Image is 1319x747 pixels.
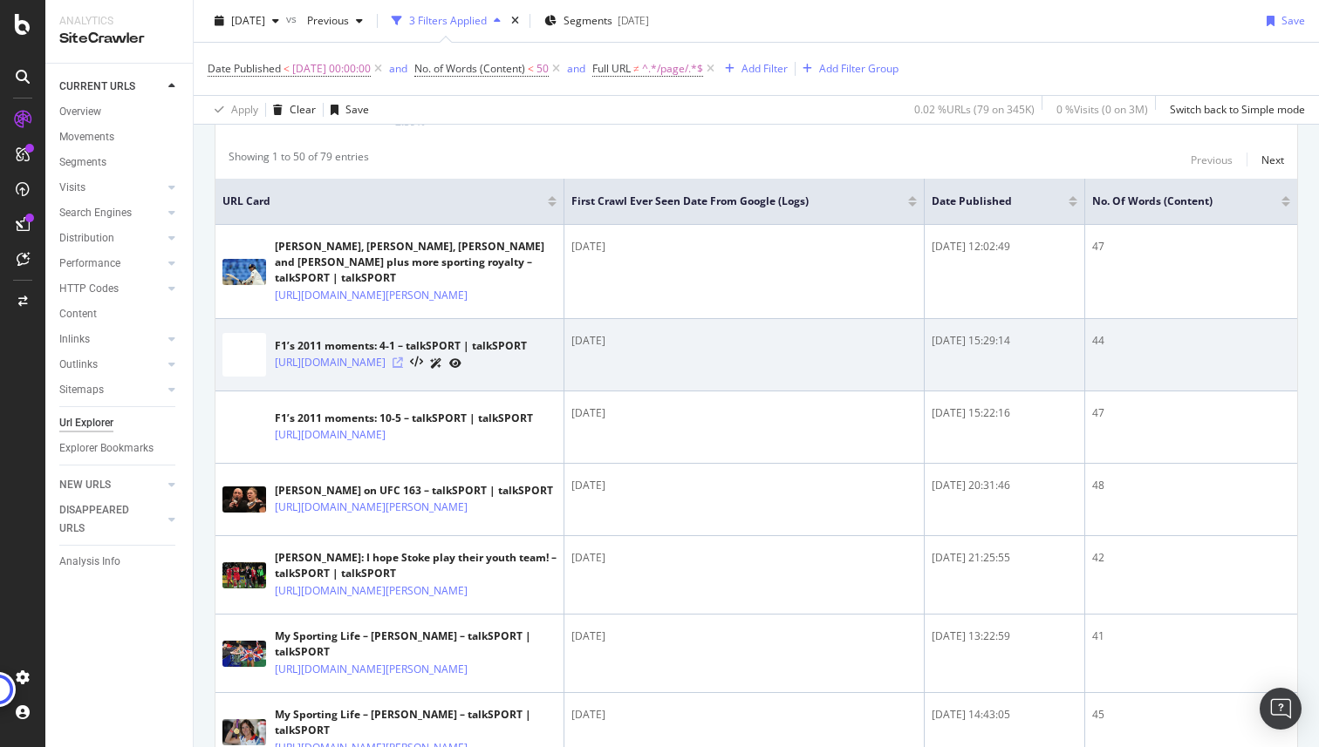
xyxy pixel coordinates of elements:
[275,411,533,426] div: F1’s 2011 moments: 10-5 – talkSPORT | talkSPORT
[59,255,120,273] div: Performance
[508,12,523,30] div: times
[59,179,85,197] div: Visits
[275,707,557,738] div: My Sporting Life – [PERSON_NAME] – talkSPORT | talkSPORT
[275,287,468,304] a: [URL][DOMAIN_NAME][PERSON_NAME]
[59,153,181,172] a: Segments
[571,478,917,493] div: [DATE]
[410,357,423,369] button: View HTML Source
[59,29,179,49] div: SiteCrawler
[1056,102,1148,117] div: 0 % Visits ( 0 on 3M )
[1092,405,1290,421] div: 47
[571,194,882,209] span: First Crawl Ever Seen Date from Google (Logs)
[300,7,370,35] button: Previous
[59,229,163,248] a: Distribution
[222,333,266,377] img: main image
[275,338,527,354] div: F1’s 2011 moments: 4-1 – talkSPORT | talkSPORT
[59,153,106,172] div: Segments
[932,628,1077,644] div: [DATE] 13:22:59
[389,61,407,76] div: and
[59,78,135,96] div: CURRENT URLS
[222,562,266,588] img: main image
[1092,239,1290,255] div: 47
[59,330,163,349] a: Inlinks
[59,280,119,298] div: HTTP Codes
[414,61,525,76] span: No. of Words (Content)
[932,194,1042,209] span: Date Published
[229,149,369,170] div: Showing 1 to 50 of 79 entries
[1092,707,1290,723] div: 45
[1092,333,1290,349] div: 44
[59,553,120,571] div: Analysis Info
[1261,153,1284,167] div: Next
[59,553,181,571] a: Analysis Info
[385,7,508,35] button: 3 Filters Applied
[59,280,163,298] a: HTTP Codes
[1281,13,1305,28] div: Save
[59,229,114,248] div: Distribution
[275,354,386,371] a: [URL][DOMAIN_NAME]
[275,628,557,660] div: My Sporting Life – [PERSON_NAME] – talkSPORT | talkSPORT
[59,204,132,222] div: Search Engines
[59,439,181,458] a: Explorer Bookmarks
[222,194,543,209] span: URL Card
[275,426,386,444] a: [URL][DOMAIN_NAME]
[1092,194,1255,209] span: No. of Words (Content)
[222,719,266,745] img: main image
[932,550,1077,566] div: [DATE] 21:25:55
[571,707,917,723] div: [DATE]
[275,582,468,600] a: [URL][DOMAIN_NAME][PERSON_NAME]
[618,13,649,28] div: [DATE]
[59,381,104,399] div: Sitemaps
[59,356,98,374] div: Outlinks
[1163,96,1305,124] button: Switch back to Simple mode
[932,405,1077,421] div: [DATE] 15:22:16
[222,259,266,285] img: main image
[290,102,316,117] div: Clear
[571,628,917,644] div: [DATE]
[528,61,534,76] span: <
[345,102,369,117] div: Save
[59,128,181,146] a: Movements
[222,486,266,513] img: main image
[1092,628,1290,644] div: 41
[571,239,917,255] div: [DATE]
[275,550,557,581] div: [PERSON_NAME]: I hope Stoke play their youth team! – talkSPORT | talkSPORT
[59,414,181,432] a: Url Explorer
[59,128,114,146] div: Movements
[409,13,487,28] div: 3 Filters Applied
[222,405,266,449] img: main image
[59,14,179,29] div: Analytics
[1092,550,1290,566] div: 42
[642,57,703,81] span: ^.*/page/.*$
[449,354,461,372] a: URL Inspection
[59,501,147,538] div: DISAPPEARED URLS
[1191,153,1233,167] div: Previous
[567,61,585,76] div: and
[592,61,631,76] span: Full URL
[718,58,788,79] button: Add Filter
[393,357,403,368] a: Visit Online Page
[932,333,1077,349] div: [DATE] 15:29:14
[1170,102,1305,117] div: Switch back to Simple mode
[231,102,258,117] div: Apply
[59,476,111,494] div: NEW URLS
[59,305,97,323] div: Content
[324,96,369,124] button: Save
[537,7,656,35] button: Segments[DATE]
[59,439,154,458] div: Explorer Bookmarks
[275,661,468,678] a: [URL][DOMAIN_NAME][PERSON_NAME]
[1261,149,1284,170] button: Next
[742,61,788,76] div: Add Filter
[266,96,316,124] button: Clear
[1260,688,1302,730] div: Open Intercom Messenger
[389,60,407,77] button: and
[208,7,286,35] button: [DATE]
[284,61,290,76] span: <
[571,405,917,421] div: [DATE]
[567,60,585,77] button: and
[796,58,899,79] button: Add Filter Group
[275,239,557,286] div: [PERSON_NAME], [PERSON_NAME], [PERSON_NAME] and [PERSON_NAME] plus more sporting royalty – talkSP...
[59,381,163,399] a: Sitemaps
[59,103,101,121] div: Overview
[275,499,468,516] a: [URL][DOMAIN_NAME][PERSON_NAME]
